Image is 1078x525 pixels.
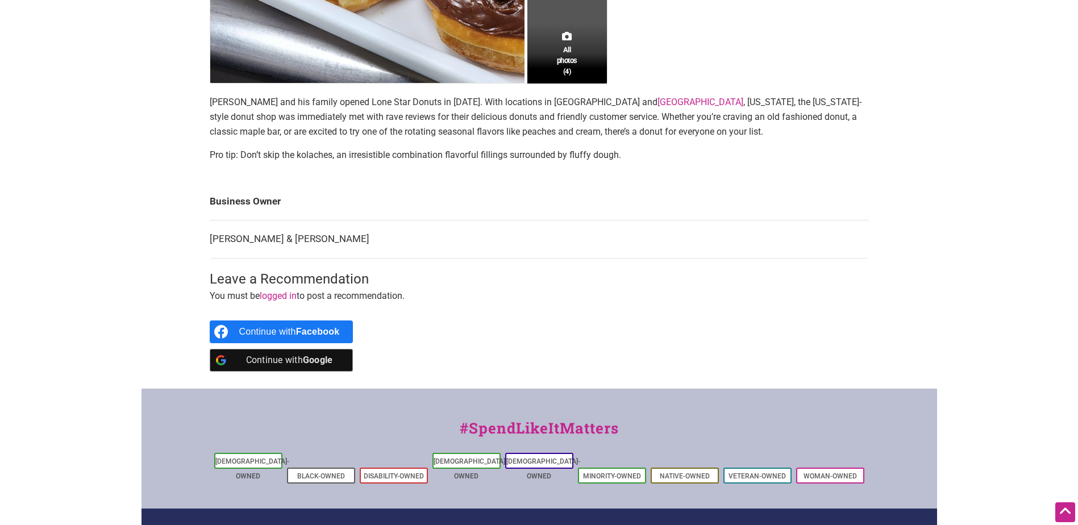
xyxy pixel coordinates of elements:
b: Facebook [296,327,340,336]
a: Minority-Owned [583,472,641,480]
div: Continue with [239,349,340,372]
a: [DEMOGRAPHIC_DATA]-Owned [434,457,507,480]
div: Scroll Back to Top [1055,502,1075,522]
a: Native-Owned [660,472,710,480]
p: [PERSON_NAME] and his family opened Lone Star Donuts in [DATE]. With locations in [GEOGRAPHIC_DAT... [210,95,869,139]
div: #SpendLikeItMatters [141,417,937,451]
a: Veteran-Owned [729,472,786,480]
p: You must be to post a recommendation. [210,289,869,303]
a: Disability-Owned [364,472,424,480]
a: Woman-Owned [804,472,857,480]
td: [PERSON_NAME] & [PERSON_NAME] [210,220,869,259]
span: All photos (4) [557,44,577,77]
a: Continue with <b>Google</b> [210,349,353,372]
div: Continue with [239,320,340,343]
a: Continue with <b>Facebook</b> [210,320,353,343]
h3: Leave a Recommendation [210,270,869,289]
a: [DEMOGRAPHIC_DATA]-Owned [215,457,289,480]
a: [GEOGRAPHIC_DATA] [657,97,743,107]
span: Pro tip: Don’t skip the kolaches, an irresistible combination flavorful fillings surrounded by fl... [210,149,621,160]
a: logged in [260,290,297,301]
a: Black-Owned [297,472,345,480]
td: Business Owner [210,183,869,220]
b: Google [303,355,333,365]
a: [DEMOGRAPHIC_DATA]-Owned [506,457,580,480]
